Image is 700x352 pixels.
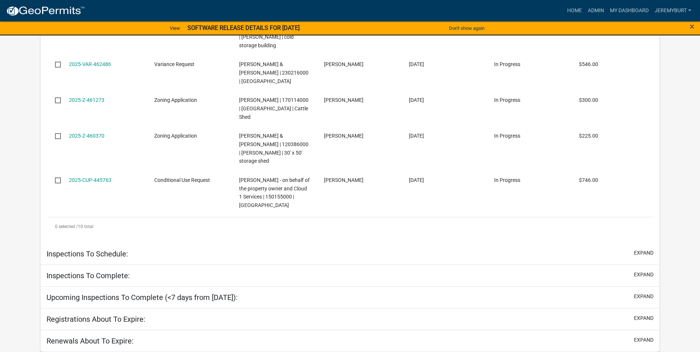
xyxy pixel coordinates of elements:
span: 08/07/2025 [409,133,424,139]
span: In Progress [494,133,520,139]
span: 08/12/2025 [409,61,424,67]
h5: Upcoming Inspections To Complete (<7 days from [DATE]): [46,293,238,302]
span: Thomas Lisota [324,133,363,139]
strong: SOFTWARE RELEASE DETAILS FOR [DATE] [187,24,300,31]
span: Matt Feldmeier [324,97,363,103]
span: Adam Steele [324,61,363,67]
a: 2025-VAR-462486 [69,61,111,67]
span: $225.00 [579,133,598,139]
a: JeremyBurt [652,4,694,18]
span: In Progress [494,177,520,183]
span: Zoning Application [154,97,197,103]
a: 2025-Z-461273 [69,97,104,103]
span: 08/08/2025 [409,97,424,103]
span: Mike Huizenga [324,177,363,183]
span: 07/07/2025 [409,177,424,183]
span: BISSEN,DONALD E & SANDRA K | 230216000 | Hokah City [239,61,308,84]
h5: Registrations About To Expire: [46,315,145,324]
button: expand [634,293,654,300]
span: In Progress [494,97,520,103]
span: $746.00 [579,177,598,183]
span: AUGEDAHL,ADAM & ARLENE | 030046000 | Sheldon | cold storage building [239,17,308,48]
h5: Renewals About To Expire: [46,337,134,345]
span: 0 selected / [55,224,78,229]
h5: Inspections To Complete: [46,271,130,280]
span: In Progress [494,61,520,67]
button: expand [634,271,654,279]
a: Admin [585,4,607,18]
span: $546.00 [579,61,598,67]
a: View [167,22,183,34]
h5: Inspections To Schedule: [46,249,128,258]
button: expand [634,249,654,257]
span: LISOTA,THOMAS A & MARCY D | 120386000 | Sheldon | 30' x 50' storage shed [239,133,308,164]
button: expand [634,314,654,322]
span: $300.00 [579,97,598,103]
span: × [690,21,694,32]
a: 2025-Z-460370 [69,133,104,139]
a: Home [564,4,585,18]
span: Conditional Use Request [154,177,210,183]
button: expand [634,336,654,344]
a: 2025-CUP-445763 [69,177,111,183]
span: FELDMEIER,MATTHEW W | 170114000 | Yucatan | Cattle Shed [239,97,308,120]
button: Close [690,22,694,31]
span: Variance Request [154,61,194,67]
span: Zoning Application [154,133,197,139]
a: My Dashboard [607,4,652,18]
button: Don't show again [446,22,487,34]
div: 10 total [48,217,652,236]
span: Mike Huizenga - on behalf of the property owner and Cloud 1 Services | 150155000 | Wilmington [239,177,310,208]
